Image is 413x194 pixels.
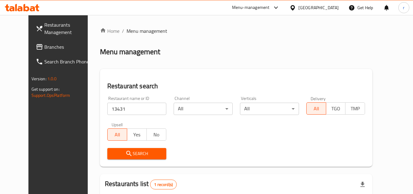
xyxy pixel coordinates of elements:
[403,4,404,11] span: r
[149,130,164,139] span: No
[355,177,370,192] div: Export file
[329,104,343,113] span: TGO
[107,82,365,91] h2: Restaurant search
[112,122,123,127] label: Upsell
[127,128,147,141] button: Yes
[309,104,324,113] span: All
[348,104,363,113] span: TMP
[240,103,299,115] div: All
[311,96,326,101] label: Delivery
[232,4,270,11] div: Menu-management
[326,102,346,115] button: TGO
[31,75,46,83] span: Version:
[298,4,339,11] div: [GEOGRAPHIC_DATA]
[31,91,70,99] a: Support.OpsPlatform
[44,58,93,65] span: Search Branch Phone
[110,130,125,139] span: All
[150,182,176,188] span: 1 record(s)
[122,27,124,35] li: /
[44,43,93,51] span: Branches
[100,27,120,35] a: Home
[345,102,365,115] button: TMP
[130,130,144,139] span: Yes
[100,27,373,35] nav: breadcrumb
[146,128,166,141] button: No
[174,103,233,115] div: All
[107,103,166,115] input: Search for restaurant name or ID..
[306,102,326,115] button: All
[31,40,98,54] a: Branches
[31,17,98,40] a: Restaurants Management
[107,128,127,141] button: All
[44,21,93,36] span: Restaurants Management
[47,75,57,83] span: 1.0.0
[100,47,160,57] h2: Menu management
[31,54,98,69] a: Search Branch Phone
[105,179,177,189] h2: Restaurants list
[112,150,161,158] span: Search
[127,27,167,35] span: Menu management
[107,148,166,159] button: Search
[31,85,60,93] span: Get support on:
